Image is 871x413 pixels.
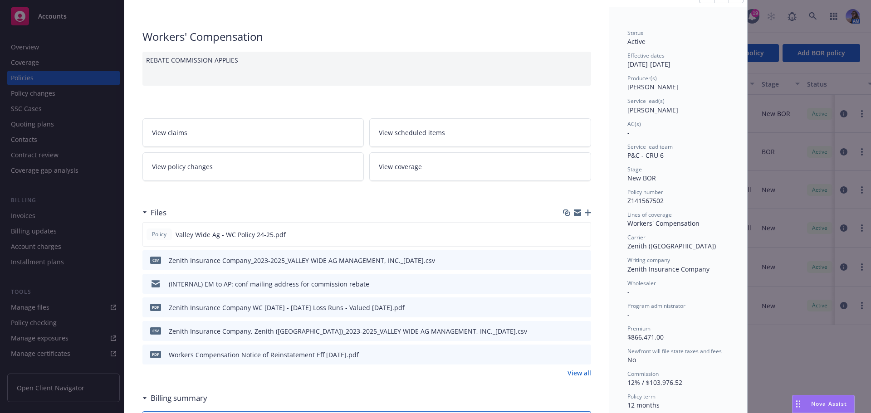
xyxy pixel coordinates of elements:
span: - [627,310,630,319]
span: Policy [150,230,168,238]
span: Policy term [627,393,656,400]
span: Writing company [627,256,670,264]
span: Workers' Compensation [627,219,700,228]
span: Service lead team [627,143,673,151]
a: View all [568,368,591,378]
span: csv [150,327,161,334]
div: Drag to move [793,395,804,413]
button: download file [564,230,572,239]
span: Zenith ([GEOGRAPHIC_DATA]) [627,242,716,250]
span: AC(s) [627,120,641,128]
span: Nova Assist [811,400,847,408]
span: P&C - CRU 6 [627,151,664,160]
a: View policy changes [142,152,364,181]
span: New BOR [627,174,656,182]
button: preview file [579,279,587,289]
div: Files [142,207,166,219]
span: Carrier [627,233,646,241]
button: preview file [579,303,587,312]
span: [PERSON_NAME] [627,83,678,91]
span: - [627,128,630,137]
div: Billing summary [142,392,207,404]
span: $866,471.00 [627,333,664,341]
div: Zenith Insurance Company WC [DATE] - [DATE] Loss Runs - Valued [DATE].pdf [169,303,405,312]
span: Premium [627,325,651,332]
button: download file [565,326,572,336]
span: View policy changes [152,162,213,171]
div: (INTERNAL) EM to AP: conf mailing address for commission rebate [169,279,369,289]
div: Zenith Insurance Company, Zenith ([GEOGRAPHIC_DATA])_2023-2025_VALLEY WIDE AG MANAGEMENT, INC._[D... [169,326,527,336]
a: View coverage [369,152,591,181]
span: [PERSON_NAME] [627,106,678,114]
span: Lines of coverage [627,211,672,219]
span: pdf [150,351,161,358]
button: download file [565,350,572,360]
span: Commission [627,370,659,378]
span: Status [627,29,643,37]
button: preview file [579,350,587,360]
span: Service lead(s) [627,97,665,105]
button: download file [565,279,572,289]
span: View scheduled items [379,128,445,137]
button: preview file [579,230,587,239]
span: Stage [627,165,642,173]
span: Effective dates [627,52,665,59]
button: preview file [579,256,587,265]
a: View claims [142,118,364,147]
span: - [627,287,630,296]
button: preview file [579,326,587,336]
button: Nova Assist [792,395,855,413]
span: Z141567502 [627,196,664,205]
span: 12% / $103,976.52 [627,378,682,387]
span: Active [627,37,646,46]
span: csv [150,257,161,263]
span: Program administrator [627,302,685,310]
button: download file [565,303,572,312]
span: View coverage [379,162,422,171]
div: Zenith Insurance Company_2023-2025_VALLEY WIDE AG MANAGEMENT, INC._[DATE].csv [169,256,435,265]
span: Valley Wide Ag - WC Policy 24-25.pdf [176,230,286,239]
div: Workers Compensation Notice of Reinstatement Eff [DATE].pdf [169,350,359,360]
span: View claims [152,128,187,137]
span: Policy number [627,188,663,196]
div: Workers' Compensation [142,29,591,44]
span: Zenith Insurance Company [627,265,710,273]
a: View scheduled items [369,118,591,147]
div: [DATE] - [DATE] [627,52,729,69]
span: 12 months [627,401,660,409]
span: pdf [150,304,161,311]
span: Wholesaler [627,279,656,287]
button: download file [565,256,572,265]
h3: Billing summary [151,392,207,404]
span: Newfront will file state taxes and fees [627,347,722,355]
div: REBATE COMMISSION APPLIES [142,52,591,86]
span: Producer(s) [627,74,657,82]
h3: Files [151,207,166,219]
span: No [627,355,636,364]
